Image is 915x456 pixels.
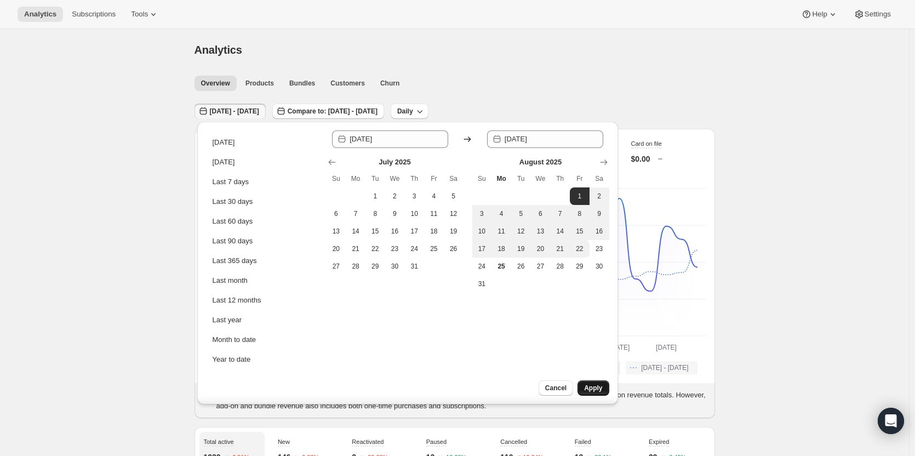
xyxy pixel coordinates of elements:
[531,170,551,187] th: Wednesday
[209,292,319,309] button: Last 12 months
[195,104,266,119] button: [DATE] - [DATE]
[390,174,401,183] span: We
[500,438,527,445] span: Cancelled
[350,244,361,253] span: 21
[209,311,319,329] button: Last year
[594,174,605,183] span: Sa
[213,315,242,326] div: Last year
[404,258,424,275] button: Thursday July 31 2025
[327,240,346,258] button: Sunday July 20 2025
[409,227,420,236] span: 17
[209,252,319,270] button: Last 365 days
[385,170,405,187] th: Wednesday
[477,227,488,236] span: 10
[331,174,342,183] span: Su
[209,153,319,171] button: [DATE]
[213,196,253,207] div: Last 30 days
[213,157,235,168] div: [DATE]
[404,240,424,258] button: Thursday July 24 2025
[448,209,459,218] span: 12
[209,331,319,349] button: Month to date
[594,192,605,201] span: 2
[289,79,315,88] span: Bundles
[213,354,251,365] div: Year to date
[550,170,570,187] th: Thursday
[794,7,844,22] button: Help
[545,384,567,392] span: Cancel
[365,187,385,205] button: Tuesday July 1 2025
[609,344,630,351] text: [DATE]
[397,107,413,116] span: Daily
[574,209,585,218] span: 8
[626,361,697,374] button: [DATE] - [DATE]
[385,240,405,258] button: Wednesday July 23 2025
[570,187,590,205] button: Start of range Friday August 1 2025
[656,344,677,351] text: [DATE]
[346,170,365,187] th: Monday
[404,205,424,223] button: Thursday July 10 2025
[496,262,507,271] span: 25
[209,134,319,151] button: [DATE]
[812,10,827,19] span: Help
[390,262,401,271] span: 30
[491,240,511,258] button: Monday August 18 2025
[426,438,447,445] span: Paused
[365,205,385,223] button: Tuesday July 8 2025
[210,107,259,116] span: [DATE] - [DATE]
[516,209,527,218] span: 5
[272,104,384,119] button: Compare to: [DATE] - [DATE]
[594,227,605,236] span: 16
[209,193,319,210] button: Last 30 days
[574,174,585,183] span: Fr
[477,174,488,183] span: Su
[448,174,459,183] span: Sa
[424,187,444,205] button: Friday July 4 2025
[444,205,464,223] button: Saturday July 12 2025
[477,262,488,271] span: 24
[385,187,405,205] button: Wednesday July 2 2025
[865,10,891,19] span: Settings
[444,170,464,187] th: Saturday
[370,209,381,218] span: 8
[409,209,420,218] span: 10
[391,104,428,119] button: Daily
[477,244,488,253] span: 17
[428,174,439,183] span: Fr
[131,10,148,19] span: Tools
[590,258,609,275] button: Saturday August 30 2025
[209,351,319,368] button: Year to date
[213,295,261,306] div: Last 12 months
[516,174,527,183] span: Tu
[390,209,401,218] span: 9
[631,153,650,164] p: $0.00
[278,438,290,445] span: New
[649,438,669,445] span: Expired
[424,205,444,223] button: Friday July 11 2025
[352,438,384,445] span: Reactivated
[570,205,590,223] button: Friday August 8 2025
[491,258,511,275] button: Today Monday August 25 2025
[424,170,444,187] th: Friday
[550,205,570,223] button: Thursday August 7 2025
[370,174,381,183] span: Tu
[330,79,365,88] span: Customers
[531,258,551,275] button: Wednesday August 27 2025
[477,209,488,218] span: 3
[594,209,605,218] span: 9
[596,155,611,170] button: Show next month, September 2025
[195,44,242,56] span: Analytics
[350,262,361,271] span: 28
[324,155,340,170] button: Show previous month, June 2025
[554,227,565,236] span: 14
[428,192,439,201] span: 4
[409,262,420,271] span: 31
[516,244,527,253] span: 19
[496,174,507,183] span: Mo
[209,232,319,250] button: Last 90 days
[496,227,507,236] span: 11
[409,174,420,183] span: Th
[370,244,381,253] span: 22
[370,227,381,236] span: 15
[574,244,585,253] span: 22
[390,227,401,236] span: 16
